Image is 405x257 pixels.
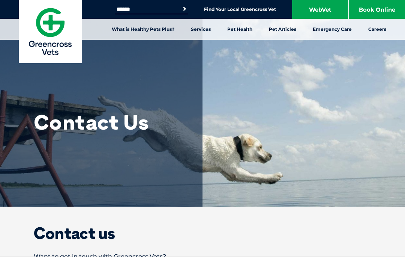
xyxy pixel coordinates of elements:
a: Services [183,19,219,40]
a: Pet Articles [261,19,304,40]
a: Pet Health [219,19,261,40]
a: Emergency Care [304,19,360,40]
a: Find Your Local Greencross Vet [204,6,276,12]
h1: Contact Us [34,111,184,133]
a: Careers [360,19,394,40]
button: Search [181,5,188,13]
a: What is Healthy Pets Plus? [103,19,183,40]
h1: Contact us [7,225,397,241]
